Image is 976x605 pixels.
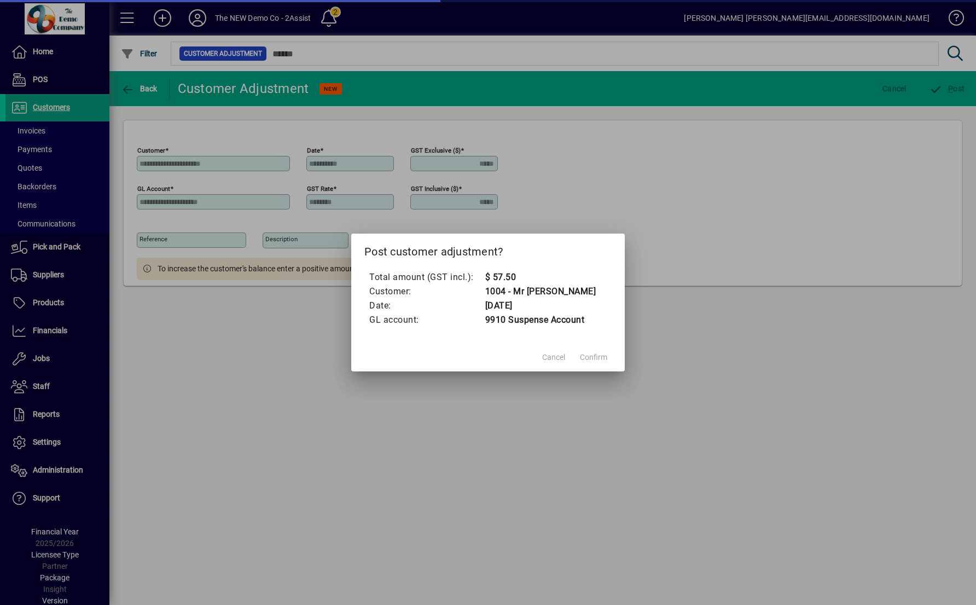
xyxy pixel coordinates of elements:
[485,299,596,313] td: [DATE]
[369,284,485,299] td: Customer:
[351,234,625,265] h2: Post customer adjustment?
[485,284,596,299] td: 1004 - Mr [PERSON_NAME]
[369,270,485,284] td: Total amount (GST incl.):
[485,313,596,327] td: 9910 Suspense Account
[485,270,596,284] td: $ 57.50
[369,299,485,313] td: Date:
[369,313,485,327] td: GL account:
